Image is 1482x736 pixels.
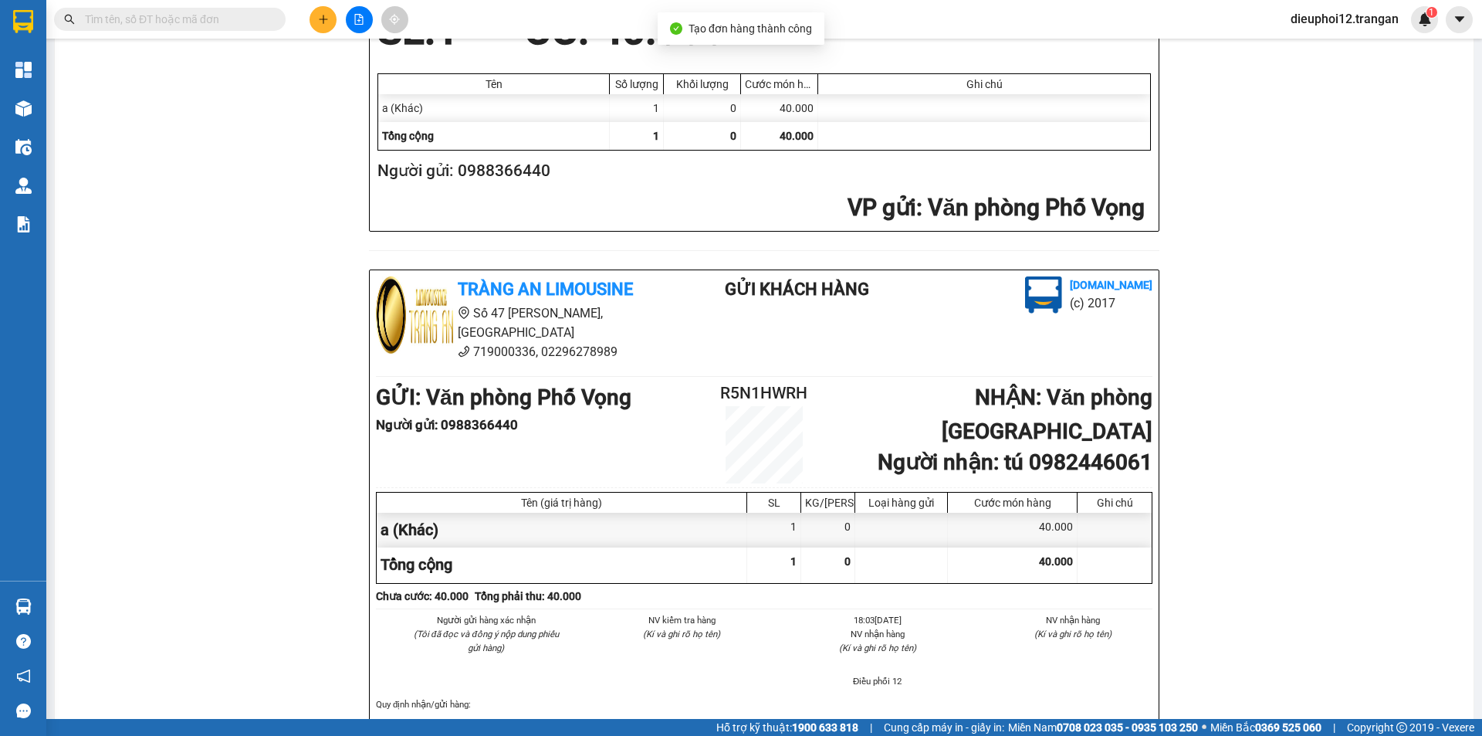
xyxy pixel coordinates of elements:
[1070,293,1152,313] li: (c) 2017
[515,7,736,53] div: CC : 40.000
[16,669,31,683] span: notification
[952,497,1073,509] div: Cước món hàng
[798,613,957,627] li: 18:03[DATE]
[699,381,829,406] h2: R5N1HWRH
[780,130,814,142] span: 40.000
[1396,722,1407,733] span: copyright
[844,555,851,568] span: 0
[689,22,812,35] span: Tạo đơn hàng thành công
[15,100,32,117] img: warehouse-icon
[822,78,1146,90] div: Ghi chú
[378,94,610,122] div: a (Khác)
[725,280,869,299] b: Gửi khách hàng
[747,513,801,548] div: 1
[839,643,916,653] i: (Kí và ghi rõ họ tên)
[15,599,32,615] img: warehouse-icon
[1070,279,1152,291] b: [DOMAIN_NAME]
[1418,12,1432,26] img: icon-new-feature
[948,513,1078,548] div: 40.000
[15,139,32,155] img: warehouse-icon
[790,555,797,568] span: 1
[377,192,1145,224] h2: : Văn phòng Phố Vọng
[376,697,1152,711] div: Quy định nhận/gửi hàng :
[994,613,1153,627] li: NV nhận hàng
[670,22,682,35] span: check-circle
[664,94,741,122] div: 0
[1202,724,1206,731] span: ⚪️
[376,385,631,410] b: GỬI : Văn phòng Phố Vọng
[382,130,434,142] span: Tổng cộng
[376,276,453,354] img: logo.jpg
[798,627,957,641] li: NV nhận hàng
[346,6,373,33] button: file-add
[310,6,337,33] button: plus
[458,280,633,299] b: Tràng An Limousine
[382,78,605,90] div: Tên
[377,513,747,548] div: a (Khác)
[64,14,75,25] span: search
[15,216,32,232] img: solution-icon
[15,178,32,194] img: warehouse-icon
[1025,276,1062,314] img: logo.jpg
[414,629,559,653] i: (Tôi đã đọc và đồng ý nộp dung phiếu gửi hàng)
[653,130,659,142] span: 1
[798,674,957,688] li: Điều phối 12
[745,78,814,90] div: Cước món hàng
[458,345,470,358] span: phone
[376,417,518,432] b: Người gửi : 0988366440
[1426,7,1437,18] sup: 1
[1008,719,1198,736] span: Miền Nam
[614,78,659,90] div: Số lượng
[716,719,858,736] span: Hỗ trợ kỹ thuật:
[848,194,916,221] span: VP gửi
[475,590,581,602] b: Tổng phải thu: 40.000
[603,613,762,627] li: NV kiểm tra hàng
[668,78,736,90] div: Khối lượng
[1255,721,1321,734] strong: 0369 525 060
[318,14,329,25] span: plus
[15,62,32,78] img: dashboard-icon
[381,497,743,509] div: Tên (giá trị hàng)
[801,513,855,548] div: 0
[942,385,1152,444] b: NHẬN : Văn phòng [GEOGRAPHIC_DATA]
[377,158,1145,184] h2: Người gửi: 0988366440
[381,6,408,33] button: aim
[16,634,31,649] span: question-circle
[458,307,470,319] span: environment
[878,449,1152,475] b: Người nhận : tú 0982446061
[643,629,720,639] i: (Kí và ghi rõ họ tên)
[1278,9,1411,29] span: dieuphoi12.trangan
[870,719,872,736] span: |
[610,94,664,122] div: 1
[13,10,33,33] img: logo-vxr
[1333,719,1335,736] span: |
[741,94,818,122] div: 40.000
[376,590,469,602] b: Chưa cước : 40.000
[1210,719,1321,736] span: Miền Bắc
[751,497,797,509] div: SL
[730,130,736,142] span: 0
[16,704,31,718] span: message
[381,555,452,574] span: Tổng cộng
[354,14,364,25] span: file-add
[792,721,858,734] strong: 1900 633 818
[859,497,943,509] div: Loại hàng gửi
[1453,12,1467,26] span: caret-down
[1446,6,1473,33] button: caret-down
[1057,721,1198,734] strong: 0708 023 035 - 0935 103 250
[376,342,663,361] li: 719000336, 02296278989
[407,613,566,627] li: Người gửi hàng xác nhận
[1429,7,1434,18] span: 1
[805,497,851,509] div: KG/[PERSON_NAME]
[1081,497,1148,509] div: Ghi chú
[85,11,267,28] input: Tìm tên, số ĐT hoặc mã đơn
[389,14,400,25] span: aim
[1034,629,1111,639] i: (Kí và ghi rõ họ tên)
[376,304,663,342] li: Số 47 [PERSON_NAME], [GEOGRAPHIC_DATA]
[1039,555,1073,568] span: 40.000
[884,719,1004,736] span: Cung cấp máy in - giấy in:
